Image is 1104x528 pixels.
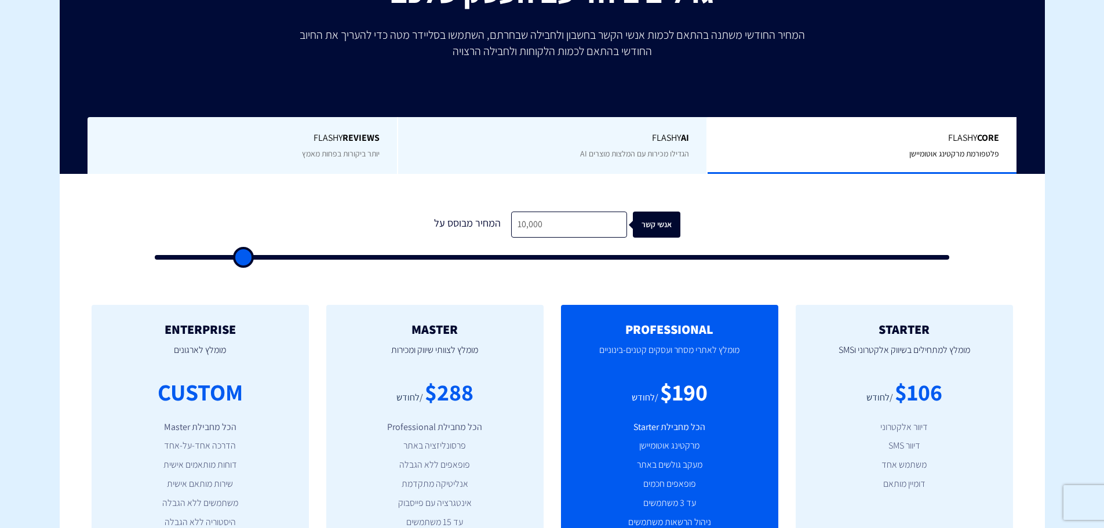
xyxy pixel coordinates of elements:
h2: ENTERPRISE [109,322,292,336]
li: דיוור SMS [813,439,996,453]
li: הכל מחבילת Professional [344,421,526,434]
span: פלטפורמת מרקטינג אוטומיישן [909,148,999,159]
li: עד 3 משתמשים [578,497,761,510]
b: Core [977,132,999,144]
div: /לחודש [396,391,423,405]
b: REVIEWS [343,132,380,144]
div: $190 [660,376,708,409]
p: מומלץ למתחילים בשיווק אלקטרוני וSMS [813,336,996,376]
li: אינטגרציה עם פייסבוק [344,497,526,510]
li: פופאפים חכמים [578,478,761,491]
div: $288 [425,376,473,409]
span: יותר ביקורות בפחות מאמץ [302,148,380,159]
span: הגדילו מכירות עם המלצות מוצרים AI [580,148,689,159]
p: מומלץ לצוותי שיווק ומכירות [344,336,526,376]
div: CUSTOM [158,376,243,409]
li: פופאפים ללא הגבלה [344,458,526,472]
li: פרסונליזציה באתר [344,439,526,453]
li: מרקטינג אוטומיישן [578,439,761,453]
p: מומלץ לאתרי מסחר ועסקים קטנים-בינוניים [578,336,761,376]
span: Flashy [105,132,380,145]
li: משתמשים ללא הגבלה [109,497,292,510]
h2: STARTER [813,322,996,336]
h2: PROFESSIONAL [578,322,761,336]
p: המחיר החודשי משתנה בהתאם לכמות אנשי הקשר בחשבון ולחבילה שבחרתם, השתמשו בסליידר מטה כדי להעריך את ... [292,27,813,59]
li: הכל מחבילת Starter [578,421,761,434]
span: Flashy [416,132,690,145]
b: AI [681,132,689,144]
div: /לחודש [866,391,893,405]
li: דומיין מותאם [813,478,996,491]
div: $106 [895,376,942,409]
h2: MASTER [344,322,526,336]
span: Flashy [725,132,999,145]
li: מעקב גולשים באתר [578,458,761,472]
li: משתמש אחד [813,458,996,472]
div: /לחודש [632,391,658,405]
li: הכל מחבילת Master [109,421,292,434]
li: שירות מותאם אישית [109,478,292,491]
div: אנשי קשר [639,212,686,238]
li: דוחות מותאמים אישית [109,458,292,472]
li: אנליטיקה מתקדמת [344,478,526,491]
li: הדרכה אחד-על-אחד [109,439,292,453]
div: המחיר מבוסס על [424,212,511,238]
li: דיוור אלקטרוני [813,421,996,434]
p: מומלץ לארגונים [109,336,292,376]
